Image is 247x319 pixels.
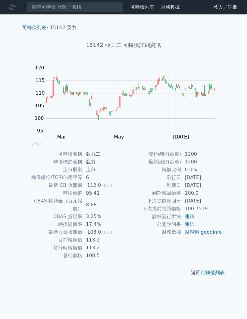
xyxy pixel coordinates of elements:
td: 亞力二 [82,150,123,158]
td: 100.0 [181,189,222,197]
span: (0%) [102,230,112,235]
td: 95.41 [82,189,123,197]
a: 連結 [185,221,194,227]
tspan: Mar [57,134,66,140]
td: CBAS 權利金（百元報價） [25,197,82,213]
td: 上市 [82,166,123,174]
a: 連結 [185,214,194,219]
td: 1200 [181,150,222,158]
td: 下次提前賣回日 [123,197,181,205]
tspan: 105 [35,103,44,108]
a: 可轉債列表 [201,270,225,275]
td: 擔保銀行/TCRI信用評等 [25,174,82,181]
a: 財報狗 [185,229,199,235]
td: 上市櫃別 [25,166,82,174]
td: 財務數據 [123,228,181,236]
td: 發行總額(百萬) [123,150,181,158]
td: CBAS 折現率 [25,213,82,220]
a: 登入／註冊 [208,2,242,12]
td: 到期賣回價格 [123,189,181,197]
tspan: 120 [35,65,44,71]
tspan: 100 [35,115,44,121]
td: 113.2 [82,236,123,244]
h1: 15142 亞力二 可轉債詳細資訊 [17,41,230,49]
td: 17.4% [82,220,123,228]
a: goodinfo [201,229,222,235]
td: 1200 [181,158,222,166]
td: 8.68 [82,197,123,213]
td: 下次提前賣回價格 [123,205,181,213]
g: Chart [32,65,224,152]
input: 搜尋可轉債 代號／名稱 [27,2,123,12]
li: › [22,24,48,31]
div: 108.0 [86,228,102,236]
a: 可轉債列表 [22,25,46,30]
td: 到期日 [123,181,181,189]
td: 最新餘額(百萬) [123,158,181,166]
td: [DATE] [181,181,222,189]
td: 100.5 [82,252,123,260]
span: (0%) [102,183,112,188]
tspan: 115 [36,77,45,83]
tspan: [DATE] [173,134,189,140]
td: 113.2 [82,244,123,252]
td: 目前轉換價 [25,236,82,244]
td: [DATE] [181,197,222,205]
td: 3.25% [82,213,123,220]
tspan: 95 [37,128,43,134]
td: 詳細發行辦法 [123,213,181,220]
td: 發行時轉換價 [25,244,82,252]
td: 轉換價值 [25,189,82,197]
td: [DATE] [181,174,222,181]
a: 可轉債列表 [130,4,154,10]
td: 發行日 [123,174,181,181]
td: 轉換溢價率 [25,220,82,228]
td: 亞力 [82,158,123,166]
tspan: May [114,134,124,140]
td: 轉換比例 [123,166,181,174]
div: 112.0 [86,181,102,189]
tspan: 110 [36,90,45,96]
td: 最新 CB 收盤價 [25,181,82,189]
a: 財務數據 [161,4,180,10]
td: 0.0% [181,166,222,174]
td: 最新股票收盤價 [25,228,82,236]
td: 轉換標的名稱 [25,158,82,166]
td: 發行價格 [25,252,82,260]
p: 返回 [17,269,230,276]
td: 6 [82,174,123,181]
td: 公開說明書 [123,220,181,228]
td: , [181,228,222,236]
td: 可轉債名稱 [25,150,82,158]
li: 15142 亞力二 [50,24,81,31]
a: 100.7519 [185,206,208,211]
